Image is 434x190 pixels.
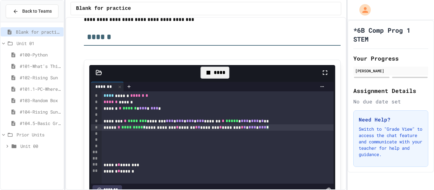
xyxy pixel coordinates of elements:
span: #102-Rising Sun [20,74,61,81]
span: #100-Python [20,51,61,58]
div: [PERSON_NAME] [355,68,426,74]
h3: Need Help? [359,116,423,123]
span: #104-Rising Sun Plus [20,108,61,115]
span: Back to Teams [22,8,52,15]
span: Unit 01 [17,40,61,47]
h2: Assignment Details [353,86,428,95]
span: Prior Units [17,131,61,138]
span: Blank for practice [76,5,131,12]
span: #103-Random Box [20,97,61,104]
h2: Your Progress [353,54,428,63]
span: #104.5-Basic Graphics Review [20,120,61,127]
span: #101.1-PC-Where am I? [20,86,61,92]
p: Switch to "Grade View" to access the chat feature and communicate with your teacher for help and ... [359,126,423,158]
div: My Account [353,3,372,17]
h1: *6B Comp Prog 1 STEM [353,26,428,43]
button: Back to Teams [6,4,58,18]
span: Blank for practice [16,29,61,35]
div: No due date set [353,98,428,105]
span: #101-What's This ?? [20,63,61,69]
span: Unit 00 [20,143,61,149]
